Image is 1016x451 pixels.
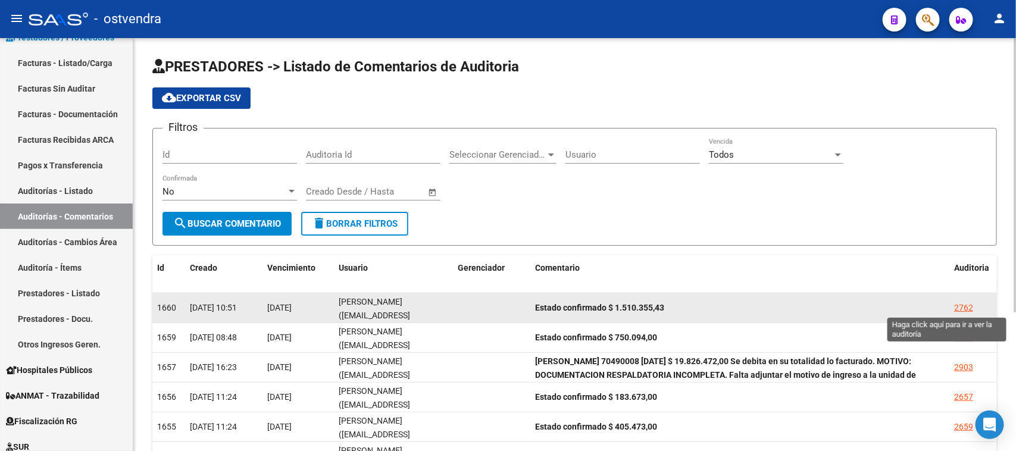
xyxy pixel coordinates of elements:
[458,263,505,273] span: Gerenciador
[954,331,973,344] div: 2950
[157,263,164,273] span: Id
[535,333,657,342] strong: Estado confirmado $ 750.094,00
[190,303,237,312] span: [DATE] 10:51
[954,301,973,315] div: 2762
[157,303,176,312] span: 1660
[426,186,440,199] button: Open calendar
[162,212,292,236] button: Buscar Comentario
[162,93,241,104] span: Exportar CSV
[992,11,1006,26] mat-icon: person
[535,422,657,431] strong: Estado confirmado $ 405.473,00
[190,422,237,431] span: [DATE] 11:24
[954,420,973,434] div: 2659
[339,297,410,334] span: [PERSON_NAME] ([EMAIL_ADDRESS][DOMAIN_NAME])
[267,422,292,431] span: [DATE]
[709,149,734,160] span: Todos
[267,333,292,342] span: [DATE]
[10,11,24,26] mat-icon: menu
[6,389,99,402] span: ANMAT - Trazabilidad
[267,263,315,273] span: Vencimiento
[312,218,398,229] span: Borrar Filtros
[162,186,174,197] span: No
[339,386,410,423] span: [PERSON_NAME] ([EMAIL_ADDRESS][DOMAIN_NAME])
[267,362,292,372] span: [DATE]
[334,255,453,281] datatable-header-cell: Usuario
[267,303,292,312] span: [DATE]
[152,87,251,109] button: Exportar CSV
[339,327,410,364] span: [PERSON_NAME] ([EMAIL_ADDRESS][DOMAIN_NAME])
[173,218,281,229] span: Buscar Comentario
[152,255,185,281] datatable-header-cell: Id
[530,255,949,281] datatable-header-cell: Comentario
[185,255,262,281] datatable-header-cell: Creado
[152,58,519,75] span: PRESTADORES -> Listado de Comentarios de Auditoria
[449,149,546,160] span: Seleccionar Gerenciador
[954,263,989,273] span: Auditoria
[6,415,77,428] span: Fiscalización RG
[306,186,354,197] input: Fecha inicio
[976,411,1004,439] div: Open Intercom Messenger
[190,333,237,342] span: [DATE] 08:48
[312,216,326,230] mat-icon: delete
[162,119,204,136] h3: Filtros
[954,361,973,374] div: 2903
[157,422,176,431] span: 1655
[535,303,664,312] strong: Estado confirmado $ 1.510.355,43
[339,263,368,273] span: Usuario
[157,362,176,372] span: 1657
[301,212,408,236] button: Borrar Filtros
[365,186,423,197] input: Fecha fin
[190,362,237,372] span: [DATE] 16:23
[535,392,657,402] strong: Estado confirmado $ 183.673,00
[157,333,176,342] span: 1659
[262,255,334,281] datatable-header-cell: Vencimiento
[94,6,161,32] span: - ostvendra
[267,392,292,402] span: [DATE]
[162,90,176,105] mat-icon: cloud_download
[190,392,237,402] span: [DATE] 11:24
[453,255,530,281] datatable-header-cell: Gerenciador
[949,255,997,281] datatable-header-cell: Auditoria
[535,263,580,273] span: Comentario
[6,364,92,377] span: Hospitales Públicos
[190,263,217,273] span: Creado
[157,392,176,402] span: 1656
[339,356,410,393] span: [PERSON_NAME] ([EMAIL_ADDRESS][DOMAIN_NAME])
[173,216,187,230] mat-icon: search
[954,390,973,404] div: 2657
